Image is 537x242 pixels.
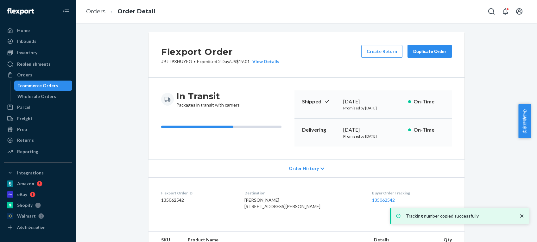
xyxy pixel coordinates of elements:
div: Home [17,27,30,34]
a: eBay [4,189,72,199]
button: Create Return [361,45,402,58]
a: Freight [4,114,72,124]
div: Freight [17,115,33,122]
p: Promised by [DATE] [343,134,403,139]
div: Inventory [17,49,37,56]
span: Expedited 2 Day [197,59,229,64]
button: Open account menu [513,5,526,18]
div: Packages in transit with carriers [176,90,240,108]
a: Reporting [4,147,72,157]
div: eBay [17,191,27,198]
div: Amazon [17,180,34,187]
a: Orders [86,8,105,15]
p: On-Time [414,98,444,105]
a: Ecommerce Orders [14,81,73,91]
button: View Details [250,58,279,65]
svg: close toast [519,213,525,219]
div: Shopify [17,202,33,208]
a: Wholesale Orders [14,91,73,101]
div: Duplicate Order [413,48,446,55]
button: 卖家帮助中心 [518,104,531,138]
div: Add Integration [17,225,45,230]
span: Order History [289,165,319,172]
ol: breadcrumbs [81,2,160,21]
div: Ecommerce Orders [17,82,58,89]
a: 135062542 [372,197,395,203]
div: [DATE] [343,98,403,105]
button: Open Search Box [485,5,498,18]
a: Home [4,25,72,36]
h2: Flexport Order [161,45,279,58]
dt: Flexport Order ID [161,190,234,196]
a: Inbounds [4,36,72,46]
a: Parcel [4,102,72,112]
a: Replenishments [4,59,72,69]
div: Integrations [17,170,44,176]
div: Walmart [17,213,36,219]
dt: Destination [244,190,362,196]
button: Integrations [4,168,72,178]
div: Replenishments [17,61,51,67]
p: # BJT9XHUYEG / US$19.01 [161,58,279,65]
a: Order Detail [117,8,155,15]
a: Prep [4,124,72,134]
div: Wholesale Orders [17,93,56,100]
div: Reporting [17,148,38,155]
img: Flexport logo [7,8,34,15]
span: • [193,59,196,64]
p: Tracking number copied successfully [406,213,512,219]
p: Delivering [302,126,338,134]
dt: Buyer Order Tracking [372,190,452,196]
h3: In Transit [176,90,240,102]
p: On-Time [414,126,444,134]
p: Promised by [DATE] [343,105,403,111]
div: Returns [17,137,34,143]
div: Inbounds [17,38,36,44]
span: [PERSON_NAME] [STREET_ADDRESS][PERSON_NAME] [244,197,320,209]
button: Close Navigation [60,5,72,18]
a: Orders [4,70,72,80]
p: Shipped [302,98,338,105]
dd: 135062542 [161,197,234,203]
button: Duplicate Order [407,45,452,58]
a: Shopify [4,200,72,210]
div: Orders [17,72,32,78]
a: Walmart [4,211,72,221]
a: Add Integration [4,224,72,231]
a: Amazon [4,179,72,189]
a: Inventory [4,48,72,58]
div: Prep [17,126,27,133]
a: Returns [4,135,72,145]
div: [DATE] [343,126,403,134]
button: Open notifications [499,5,512,18]
div: Parcel [17,104,30,110]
